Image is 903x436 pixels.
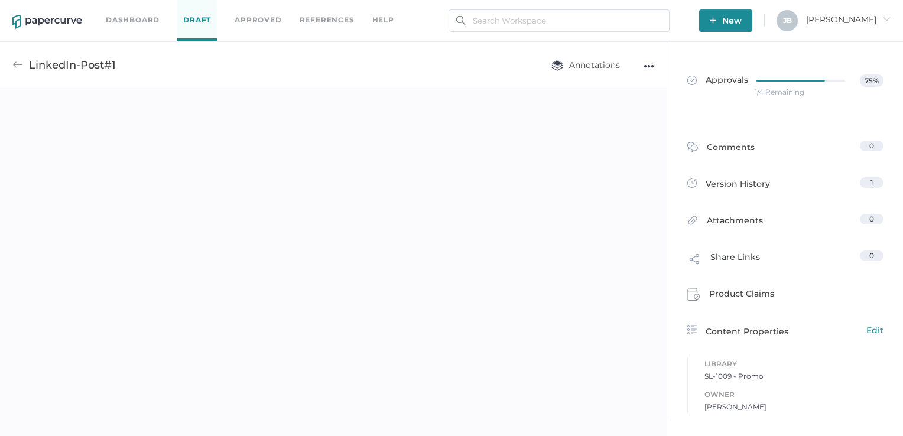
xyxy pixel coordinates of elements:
div: Content Properties [687,324,883,338]
i: arrow_right [882,15,891,23]
span: J B [783,16,792,25]
span: New [710,9,742,32]
div: help [372,14,394,27]
span: SL-1009 - Promo [704,370,883,382]
img: attachments-icon.0dd0e375.svg [687,215,698,229]
button: Annotations [540,54,632,76]
img: plus-white.e19ec114.svg [710,17,716,24]
span: 0 [869,141,874,150]
img: papercurve-logo-colour.7244d18c.svg [12,15,82,29]
div: Product Claims [687,287,774,305]
a: Approved [235,14,281,27]
div: Version History [687,177,770,194]
span: [PERSON_NAME] [806,14,891,25]
img: annotation-layers.cc6d0e6b.svg [551,60,563,71]
img: versions-icon.ee5af6b0.svg [687,178,697,190]
span: 0 [869,251,874,260]
span: 1 [870,178,873,187]
input: Search Workspace [449,9,670,32]
img: share-link-icon.af96a55c.svg [687,252,701,269]
img: approved-grey.341b8de9.svg [687,76,697,85]
img: comment-icon.4fbda5a2.svg [687,142,698,155]
a: Share Links0 [687,250,883,273]
span: Approvals [687,74,748,87]
img: content-properties-icon.34d20aed.svg [687,325,697,334]
span: [PERSON_NAME] [704,401,883,413]
a: Content PropertiesEdit [687,324,883,338]
div: Comments [687,141,755,159]
img: back-arrow-grey.72011ae3.svg [12,60,23,70]
button: New [699,9,752,32]
a: Comments0 [687,141,883,159]
span: Library [704,357,883,370]
div: ●●● [644,58,654,74]
span: 75% [860,74,883,87]
div: Share Links [687,250,760,273]
span: Annotations [551,60,620,70]
span: Owner [704,388,883,401]
a: References [300,14,355,27]
a: Dashboard [106,14,160,27]
img: search.bf03fe8b.svg [456,16,466,25]
div: LinkedIn-Post#1 [29,54,116,76]
a: Attachments0 [687,214,883,232]
a: Approvals75% [680,63,891,108]
div: Attachments [687,214,763,232]
span: 0 [869,214,874,223]
a: Version History1 [687,177,883,194]
span: Edit [866,324,883,337]
a: Product Claims [687,287,883,305]
img: claims-icon.71597b81.svg [687,288,700,301]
